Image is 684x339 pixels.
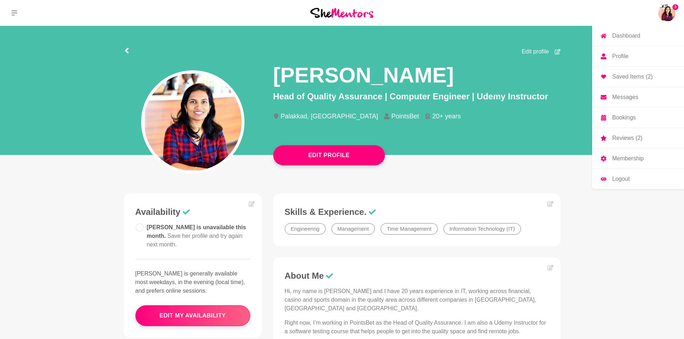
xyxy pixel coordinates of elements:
p: Messages [612,94,638,100]
p: Hi, my name is [PERSON_NAME] and I have 20 years experience in IT, working across financial, casi... [285,287,549,313]
p: Reviews (2) [612,135,642,141]
img: She Mentors Logo [310,8,373,18]
a: Messages [592,87,684,107]
img: Diana Philip [658,4,675,22]
h1: [PERSON_NAME] [273,62,454,89]
a: Saved Items (2) [592,67,684,87]
p: Logout [612,176,630,182]
p: Dashboard [612,33,640,39]
p: Right now, I’m working in PointsBet as the Head of Quality Assurance. I am also a Udemy Instructo... [285,319,549,336]
button: Edit Profile [273,145,385,165]
span: 3 [673,4,678,10]
p: Saved Items (2) [612,74,653,80]
a: Bookings [592,108,684,128]
span: Edit profile [522,47,549,56]
p: Profile [612,53,628,59]
p: [PERSON_NAME] is generally available most weekdays, in the evening (local time), and prefers onli... [135,269,250,295]
li: PointsBet [384,113,425,119]
h3: Availability [135,207,250,217]
a: Diana Philip3DashboardProfileSaved Items (2)MessagesBookingsReviews (2)MembershipLogout [658,4,675,22]
p: Bookings [612,115,636,121]
a: Profile [592,46,684,66]
a: Dashboard [592,26,684,46]
a: Reviews (2) [592,128,684,148]
li: 20+ years [425,113,467,119]
button: edit my availability [135,305,250,326]
h3: Skills & Experience. [285,207,549,217]
span: Save her profile and try again next month. [147,233,243,248]
span: [PERSON_NAME] is unavailable this month. [147,224,246,248]
h3: About Me [285,270,549,281]
p: Head of Quality Assurance | Computer Engineer | Udemy Instructor [273,90,560,103]
p: Membership [612,156,644,161]
li: Palakkad, [GEOGRAPHIC_DATA] [273,113,384,119]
